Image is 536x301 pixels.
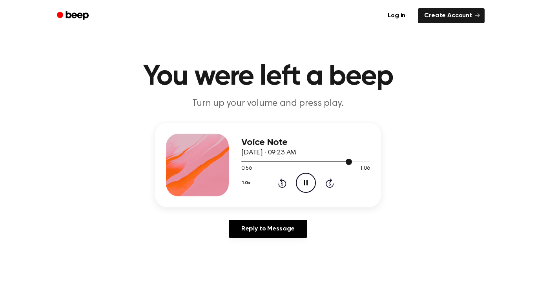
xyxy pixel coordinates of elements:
span: 0:56 [241,165,252,173]
button: 1.0x [241,176,253,190]
a: Create Account [418,8,485,23]
h3: Voice Note [241,137,370,148]
a: Log in [380,7,413,25]
a: Beep [51,8,96,24]
span: 1:06 [360,165,370,173]
h1: You were left a beep [67,63,469,91]
p: Turn up your volume and press play. [117,97,419,110]
a: Reply to Message [229,220,307,238]
span: [DATE] · 09:23 AM [241,149,296,156]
